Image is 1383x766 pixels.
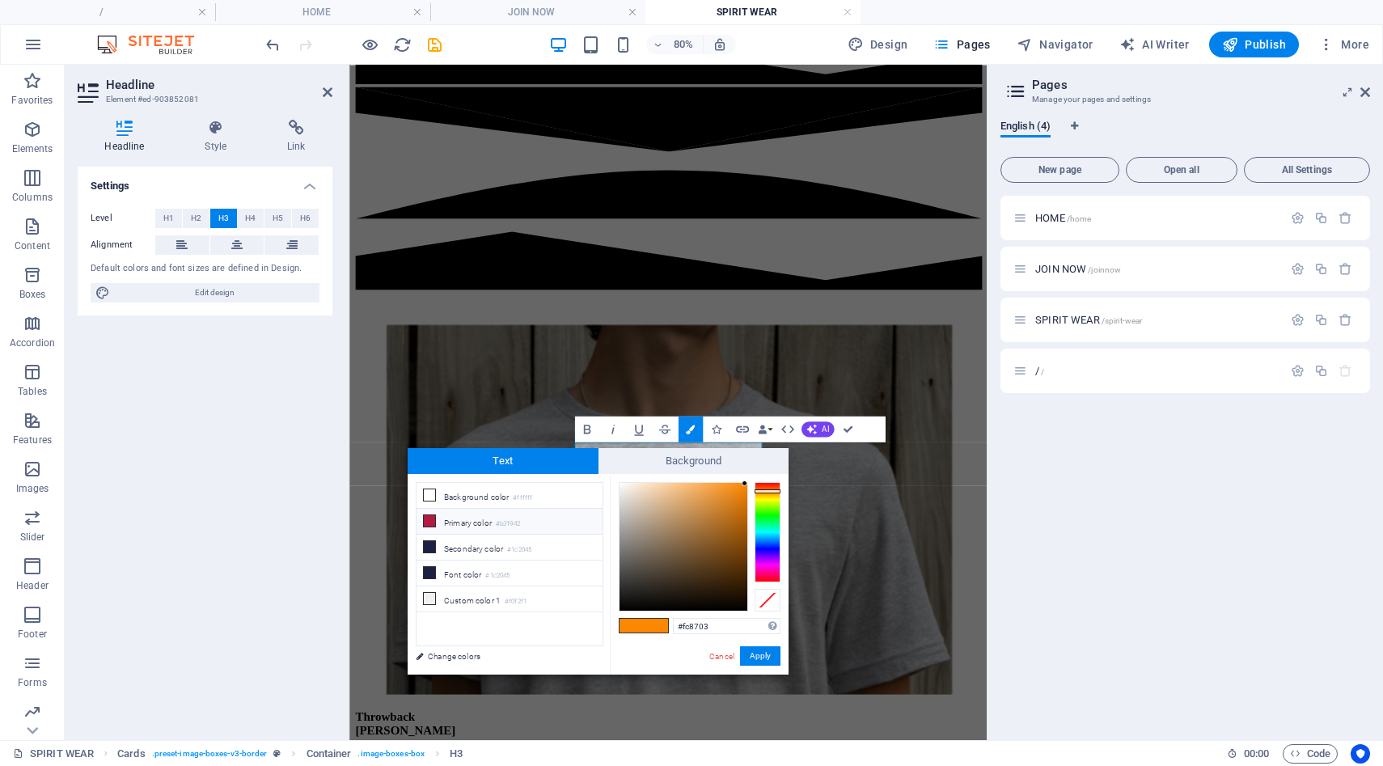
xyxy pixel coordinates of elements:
div: Settings [1291,364,1305,378]
div: Settings [1291,211,1305,225]
small: #1c2045 [485,570,510,582]
button: Underline (⌘U) [626,416,650,442]
span: #fc8703 [644,619,668,633]
button: H6 [292,209,319,228]
p: Favorites [11,94,53,107]
div: Duplicate [1314,364,1328,378]
button: Publish [1209,32,1299,57]
div: Language Tabs [1000,120,1370,150]
h4: HOME [215,3,430,21]
button: save [425,35,444,54]
a: Click to cancel selection. Double-click to open Pages [13,744,94,764]
span: H5 [273,209,283,228]
img: Editor Logo [93,35,214,54]
span: / [1041,367,1044,376]
li: Custom color 1 [417,586,603,612]
h4: Style [178,120,260,154]
button: Italic (⌘I) [600,416,624,442]
span: Code [1290,744,1330,764]
li: Primary color [417,509,603,535]
i: Undo: Edit headline (Ctrl+Z) [264,36,282,54]
button: More [1312,32,1376,57]
p: Elements [12,142,53,155]
h6: Session time [1227,744,1270,764]
span: /home [1067,214,1092,223]
button: AI Writer [1113,32,1196,57]
button: Edit design [91,283,319,303]
h3: Element #ed-903852081 [106,92,300,107]
button: Usercentrics [1351,744,1370,764]
div: Settings [1291,313,1305,327]
button: Colors [678,416,702,442]
i: Save (Ctrl+S) [425,36,444,54]
div: Clear Color Selection [755,589,780,612]
span: HOME [1035,212,1091,224]
span: H2 [191,209,201,228]
small: #ffffff [513,493,532,504]
h2: Pages [1032,78,1370,92]
button: H4 [238,209,264,228]
span: Click to select. Double-click to edit [307,744,352,764]
div: The startpage cannot be deleted [1339,364,1352,378]
span: All Settings [1251,165,1363,175]
button: Navigator [1010,32,1100,57]
div: SPIRIT WEAR/spirit-wear [1030,315,1283,325]
span: Open all [1133,165,1230,175]
i: This element is a customizable preset [273,749,281,758]
span: Click to open page [1035,365,1044,377]
h4: JOIN NOW [430,3,645,21]
h4: Settings [78,167,332,196]
span: . image-boxes-box [357,744,425,764]
span: More [1318,36,1369,53]
span: Click to select. Double-click to edit [117,744,145,764]
span: Click to open page [1035,263,1121,275]
small: #1c2045 [507,544,531,556]
iframe: To enrich screen reader interactions, please activate Accessibility in Grammarly extension settings [349,65,987,740]
span: Background [598,448,789,474]
span: Publish [1222,36,1286,53]
button: Open all [1126,157,1237,183]
button: 80% [646,35,704,54]
span: H6 [300,209,311,228]
span: Text [408,448,598,474]
button: reload [392,35,412,54]
p: Tables [18,385,47,398]
p: Features [13,434,52,446]
span: /joinnow [1088,265,1121,274]
div: Remove [1339,313,1352,327]
button: New page [1000,157,1119,183]
span: 00 00 [1244,744,1269,764]
h2: Headline [106,78,332,92]
span: : [1255,747,1258,760]
div: Remove [1339,262,1352,276]
span: Click to select. Double-click to edit [450,744,463,764]
i: On resize automatically adjust zoom level to fit chosen device. [713,37,727,52]
button: Apply [740,646,780,666]
div: Duplicate [1314,211,1328,225]
button: H3 [210,209,237,228]
small: #f0f2f1 [505,596,527,607]
p: Header [16,579,49,592]
div: // [1030,366,1283,376]
button: Design [841,32,915,57]
span: H1 [163,209,174,228]
button: H1 [155,209,182,228]
h4: Headline [78,120,178,154]
div: Duplicate [1314,262,1328,276]
button: Icons [704,416,728,442]
span: AI Writer [1119,36,1190,53]
button: All Settings [1244,157,1370,183]
h4: SPIRIT WEAR [645,3,861,21]
p: Images [16,482,49,495]
button: Confirm (⌘+⏎) [835,416,860,442]
span: AI [822,425,829,434]
div: HOME/home [1030,213,1283,223]
span: English (4) [1000,116,1051,139]
label: Alignment [91,235,155,255]
span: /spirit-wear [1102,316,1143,325]
i: Reload page [393,36,412,54]
button: HTML [775,416,799,442]
div: JOIN NOW/joinnow [1030,264,1283,274]
button: Pages [927,32,996,57]
nav: breadcrumb [117,744,463,764]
